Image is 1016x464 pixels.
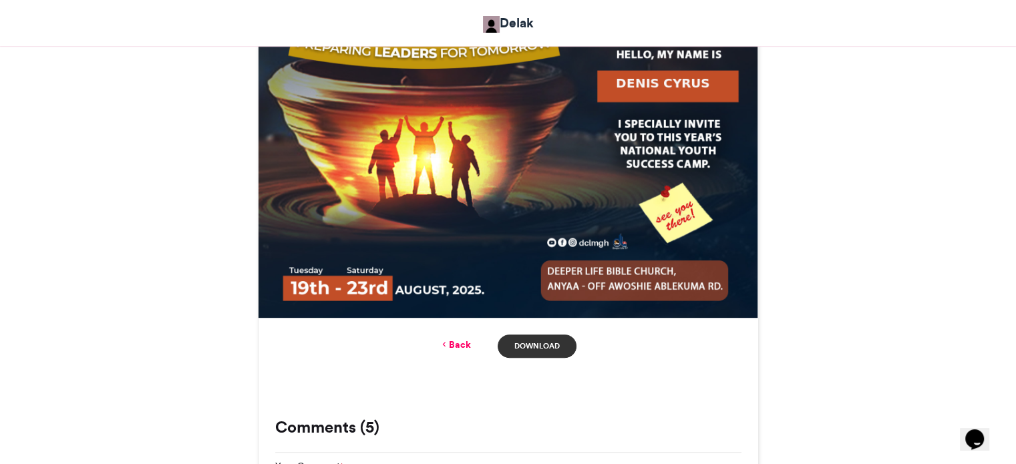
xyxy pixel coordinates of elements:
a: Delak [483,13,534,33]
a: Download [498,334,576,358]
iframe: chat widget [960,411,1003,451]
a: Back [440,338,471,352]
h3: Comments (5) [275,419,741,435]
img: Moses Kumesi [483,16,500,33]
